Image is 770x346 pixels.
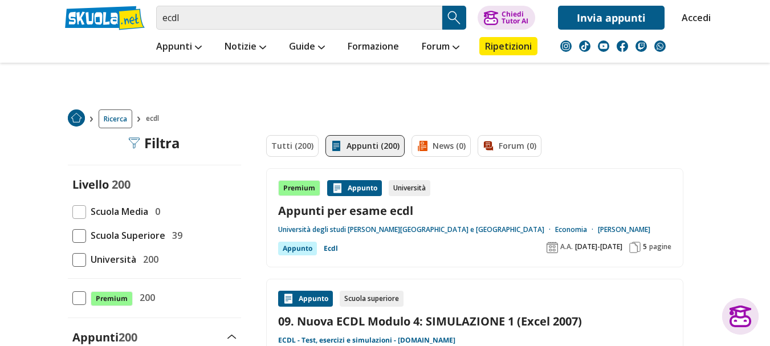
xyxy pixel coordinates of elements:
div: Appunto [278,242,317,255]
a: Home [68,109,85,128]
a: 09. Nuova ECDL Modulo 4: SIMULAZIONE 1 (Excel 2007) [278,314,671,329]
a: Università degli studi [PERSON_NAME][GEOGRAPHIC_DATA] e [GEOGRAPHIC_DATA] [278,225,555,234]
a: Guide [286,37,328,58]
a: [PERSON_NAME] [598,225,650,234]
a: Ricerca [99,109,132,128]
label: Livello [72,177,109,192]
div: Appunto [327,180,382,196]
span: 5 [643,242,647,251]
span: 0 [150,204,160,219]
img: Home [68,109,85,127]
img: youtube [598,40,609,52]
span: [DATE]-[DATE] [575,242,622,251]
span: 200 [135,290,155,305]
a: Appunti [153,37,205,58]
a: Accedi [682,6,706,30]
img: Appunti contenuto [332,182,343,194]
button: Search Button [442,6,466,30]
img: instagram [560,40,572,52]
a: Appunti per esame ecdl [278,203,671,218]
div: Premium [278,180,320,196]
span: 39 [168,228,182,243]
span: 200 [112,177,131,192]
img: WhatsApp [654,40,666,52]
img: tiktok [579,40,590,52]
input: Cerca appunti, riassunti o versioni [156,6,442,30]
img: Pagine [629,242,641,253]
a: Tutti (200) [266,135,319,157]
button: ChiediTutor AI [478,6,535,30]
a: Ecdl [324,242,338,255]
span: A.A. [560,242,573,251]
span: Scuola Superiore [86,228,165,243]
img: Anno accademico [547,242,558,253]
span: Scuola Media [86,204,148,219]
a: Formazione [345,37,402,58]
img: Apri e chiudi sezione [227,335,237,339]
a: ECDL - Test, esercizi e simulazioni - [DOMAIN_NAME] [278,336,455,345]
label: Appunti [72,329,137,345]
span: 200 [119,329,137,345]
span: pagine [649,242,671,251]
div: Chiedi Tutor AI [502,11,528,25]
a: Economia [555,225,598,234]
div: Filtra [128,135,180,151]
div: Appunto [278,291,333,307]
span: 200 [138,252,158,267]
span: Premium [91,291,133,306]
img: facebook [617,40,628,52]
a: Forum [419,37,462,58]
span: ecdl [146,109,164,128]
div: Scuola superiore [340,291,404,307]
img: Appunti filtro contenuto attivo [331,140,342,152]
a: Notizie [222,37,269,58]
a: Ripetizioni [479,37,537,55]
img: Cerca appunti, riassunti o versioni [446,9,463,26]
div: Università [389,180,430,196]
a: Appunti (200) [325,135,405,157]
img: twitch [635,40,647,52]
img: Appunti contenuto [283,293,294,304]
a: Invia appunti [558,6,665,30]
span: Università [86,252,136,267]
img: Filtra filtri mobile [128,137,140,149]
